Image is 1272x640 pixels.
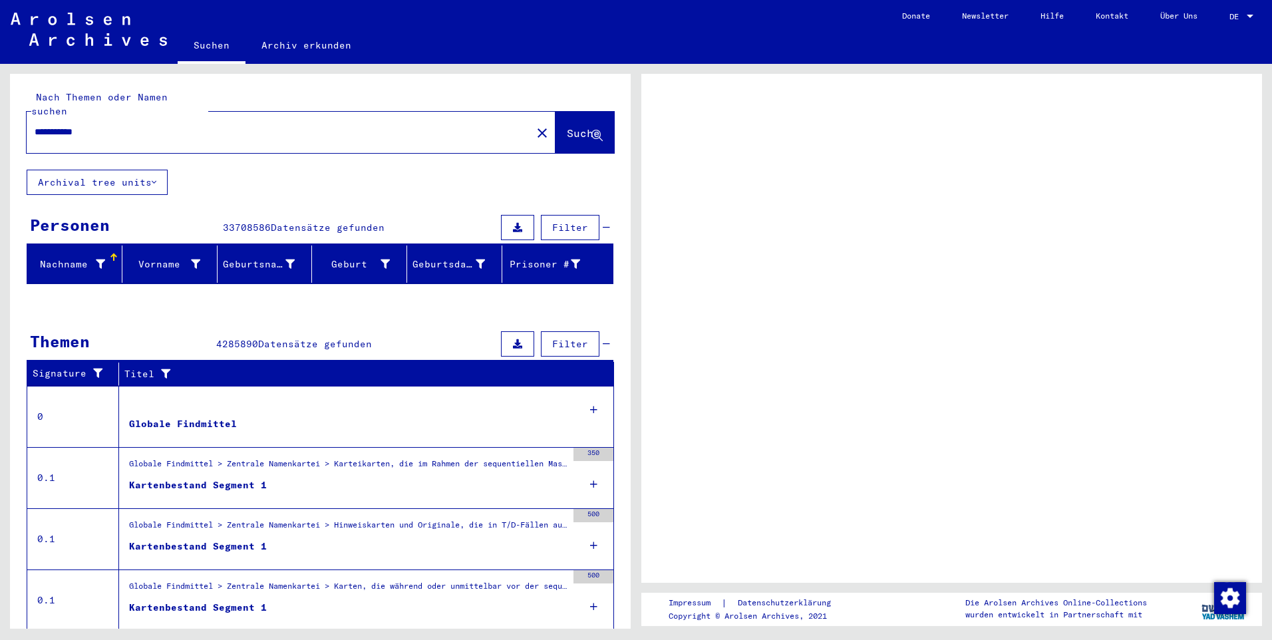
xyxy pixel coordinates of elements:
div: Globale Findmittel > Zentrale Namenkartei > Karten, die während oder unmittelbar vor der sequenti... [129,580,567,599]
mat-header-cell: Geburtsname [218,245,313,283]
span: Datensätze gefunden [258,338,372,350]
button: Archival tree units [27,170,168,195]
div: Signature [33,367,108,381]
p: Die Arolsen Archives Online-Collections [965,597,1147,609]
mat-header-cell: Prisoner # [502,245,613,283]
mat-header-cell: Geburtsdatum [407,245,502,283]
div: Kartenbestand Segment 1 [129,601,267,615]
p: Copyright © Arolsen Archives, 2021 [669,610,847,622]
a: Impressum [669,596,721,610]
button: Filter [541,331,599,357]
div: Geburt‏ [317,253,406,275]
mat-header-cell: Vorname [122,245,218,283]
span: Suche [567,126,600,140]
span: Datensätze gefunden [271,222,385,234]
mat-label: Nach Themen oder Namen suchen [31,91,168,117]
span: Filter [552,222,588,234]
td: 0.1 [27,569,119,631]
span: 4285890 [216,338,258,350]
span: Filter [552,338,588,350]
div: Titel [124,367,587,381]
td: 0 [27,386,119,447]
span: 33708586 [223,222,271,234]
div: Titel [124,363,601,385]
td: 0.1 [27,447,119,508]
div: 500 [573,570,613,583]
mat-icon: close [534,125,550,141]
div: Geburtsdatum [412,257,485,271]
div: 350 [573,448,613,461]
div: Globale Findmittel [129,417,237,431]
td: 0.1 [27,508,119,569]
div: 500 [573,509,613,522]
div: Geburtsname [223,257,295,271]
a: Suchen [178,29,245,64]
div: Prisoner # [508,257,580,271]
button: Clear [529,119,556,146]
span: DE [1229,12,1244,21]
div: Globale Findmittel > Zentrale Namenkartei > Karteikarten, die im Rahmen der sequentiellen Massend... [129,458,567,476]
div: Vorname [128,253,217,275]
div: Kartenbestand Segment 1 [129,540,267,554]
div: Globale Findmittel > Zentrale Namenkartei > Hinweiskarten und Originale, die in T/D-Fällen aufgef... [129,519,567,538]
div: Zustimmung ändern [1213,581,1245,613]
div: Nachname [33,257,105,271]
div: Geburtsname [223,253,312,275]
a: Archiv erkunden [245,29,367,61]
div: Themen [30,329,90,353]
div: Geburtsdatum [412,253,502,275]
p: wurden entwickelt in Partnerschaft mit [965,609,1147,621]
div: Signature [33,363,122,385]
img: Zustimmung ändern [1214,582,1246,614]
div: | [669,596,847,610]
button: Filter [541,215,599,240]
div: Personen [30,213,110,237]
div: Geburt‏ [317,257,390,271]
div: Vorname [128,257,200,271]
button: Suche [556,112,614,153]
div: Prisoner # [508,253,597,275]
img: yv_logo.png [1199,592,1249,625]
img: Arolsen_neg.svg [11,13,167,46]
a: Datenschutzerklärung [727,596,847,610]
mat-header-cell: Nachname [27,245,122,283]
div: Kartenbestand Segment 1 [129,478,267,492]
div: Nachname [33,253,122,275]
mat-header-cell: Geburt‏ [312,245,407,283]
